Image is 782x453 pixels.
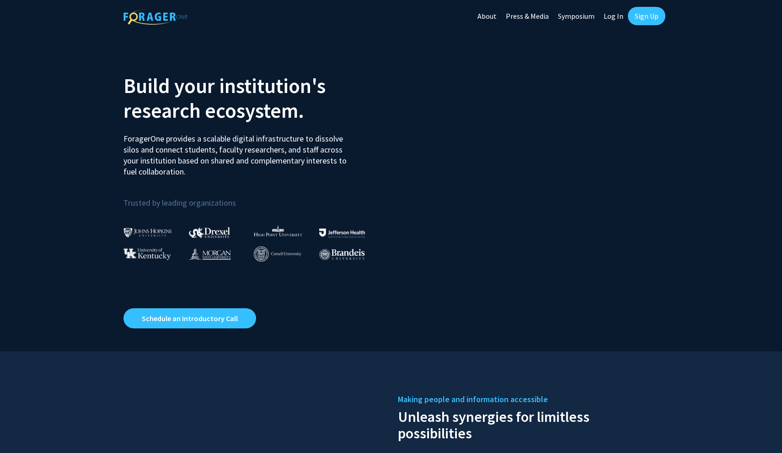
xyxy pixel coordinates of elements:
h2: Unleash synergies for limitless possibilities [398,406,659,442]
p: ForagerOne provides a scalable digital infrastructure to dissolve silos and connect students, fac... [123,126,353,177]
img: University of Kentucky [123,248,171,260]
h2: Build your institution's research ecosystem. [123,73,384,123]
img: Brandeis University [319,249,365,260]
img: Drexel University [189,227,230,238]
img: ForagerOne Logo [123,9,187,25]
img: Thomas Jefferson University [319,229,365,237]
a: Opens in a new tab [123,308,256,328]
p: Trusted by leading organizations [123,185,384,210]
img: High Point University [254,225,302,236]
a: Sign Up [628,7,665,25]
img: Johns Hopkins University [123,228,172,237]
h5: Making people and information accessible [398,393,659,406]
img: Cornell University [254,246,301,262]
img: Morgan State University [189,248,231,260]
